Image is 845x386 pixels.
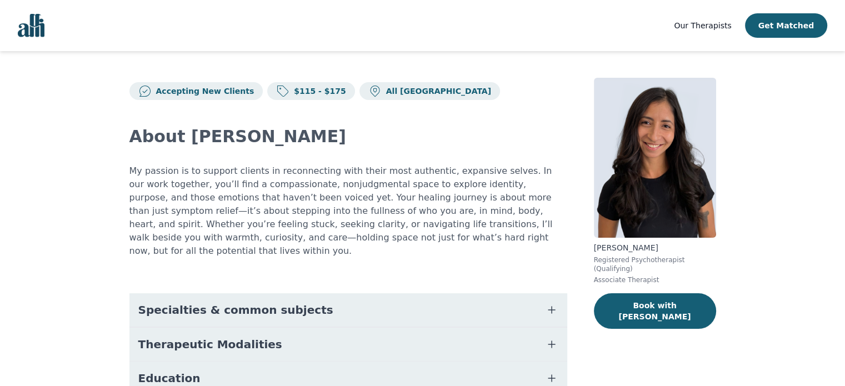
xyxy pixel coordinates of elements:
[129,127,567,147] h2: About [PERSON_NAME]
[594,242,716,253] p: [PERSON_NAME]
[594,78,716,238] img: Natalia_Sarmiento
[18,14,44,37] img: alli logo
[594,255,716,273] p: Registered Psychotherapist (Qualifying)
[674,19,731,32] a: Our Therapists
[594,275,716,284] p: Associate Therapist
[138,337,282,352] span: Therapeutic Modalities
[674,21,731,30] span: Our Therapists
[152,86,254,97] p: Accepting New Clients
[138,302,333,318] span: Specialties & common subjects
[745,13,827,38] button: Get Matched
[382,86,491,97] p: All [GEOGRAPHIC_DATA]
[129,293,567,327] button: Specialties & common subjects
[129,164,567,258] p: My passion is to support clients in reconnecting with their most authentic, expansive selves. In ...
[138,370,201,386] span: Education
[289,86,346,97] p: $115 - $175
[129,328,567,361] button: Therapeutic Modalities
[594,293,716,329] button: Book with [PERSON_NAME]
